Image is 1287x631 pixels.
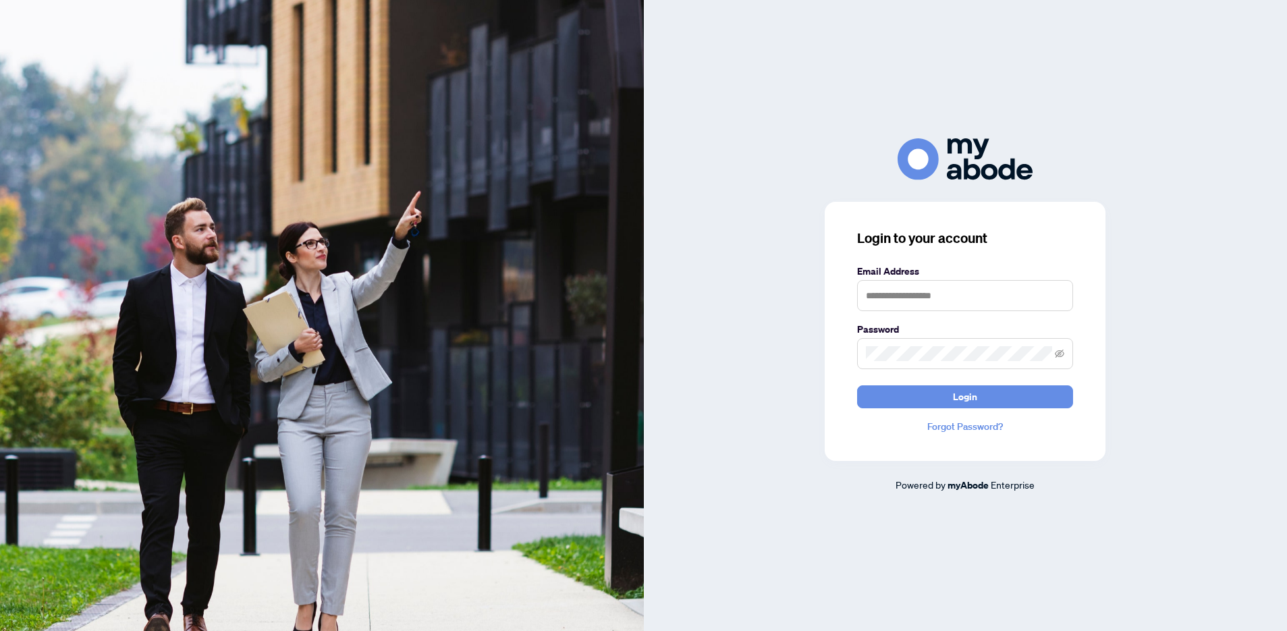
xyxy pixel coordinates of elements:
h3: Login to your account [857,229,1073,248]
a: Forgot Password? [857,419,1073,434]
span: Login [953,386,977,408]
span: Powered by [896,478,946,491]
button: Login [857,385,1073,408]
span: eye-invisible [1055,349,1064,358]
label: Password [857,322,1073,337]
a: myAbode [948,478,989,493]
span: Enterprise [991,478,1035,491]
img: ma-logo [898,138,1033,180]
label: Email Address [857,264,1073,279]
